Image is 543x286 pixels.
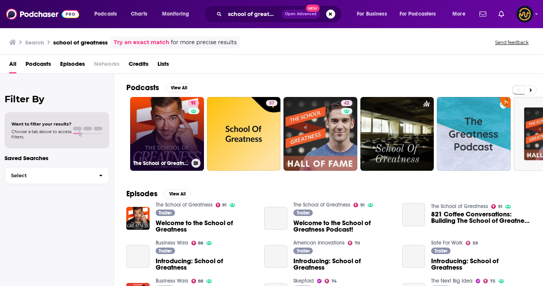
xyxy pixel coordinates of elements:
input: Search podcasts, credits, & more... [225,8,282,20]
h2: Podcasts [126,83,159,92]
button: View All [165,83,193,92]
button: Send feedback [493,39,531,46]
span: Trailer [159,249,172,253]
a: The School of Greatness [431,203,488,210]
a: 91 [491,204,502,209]
div: Search podcasts, credits, & more... [211,5,349,23]
a: 37 [266,100,277,106]
img: Welcome to the School of Greatness [126,207,150,230]
span: Trailer [435,249,447,253]
h2: Filter By [5,94,109,105]
a: Try an exact match [114,38,169,47]
a: 88 [191,241,204,245]
a: Charts [126,8,152,20]
a: 91 [354,203,365,207]
span: 70 [355,242,360,245]
h2: Episodes [126,189,158,199]
a: 821 Coffee Conversations: Building The School of Greatness Empire [431,211,531,224]
span: Trailer [159,211,172,215]
span: Want to filter your results? [11,121,72,127]
span: 75 [490,280,495,283]
span: For Podcasters [400,9,436,19]
a: 91 [188,100,199,106]
span: Charts [131,9,147,19]
a: Welcome to the School of Greatness [156,220,255,233]
a: The Next Big Idea [431,278,473,284]
a: Podcasts [25,58,51,73]
span: New [306,5,320,12]
a: Show notifications dropdown [476,8,489,21]
span: Select [5,173,93,178]
a: 88 [191,279,204,283]
a: Lists [158,58,169,73]
p: Saved Searches [5,154,109,162]
a: 42 [283,97,357,171]
button: open menu [157,8,199,20]
span: Logged in as LowerStreet [516,6,533,22]
a: 75 [483,279,495,283]
h3: The School of Greatness [133,160,188,167]
a: PodcastsView All [126,83,193,92]
span: Trailer [297,211,310,215]
a: EpisodesView All [126,189,191,199]
h3: Search [25,39,44,46]
button: open menu [352,8,397,20]
button: Select [5,167,109,184]
a: 59 [466,241,478,245]
button: open menu [395,8,447,20]
span: Welcome to the School of Greatness Podcast! [293,220,393,233]
span: 91 [222,203,226,207]
a: Introducing: School of Greatness [402,245,425,268]
span: 74 [331,280,337,283]
img: User Profile [516,6,533,22]
a: American Innovations [293,240,345,246]
span: for more precise results [171,38,237,47]
a: Introducing: School of Greatness [431,258,531,271]
a: 74 [325,279,337,283]
button: open menu [447,8,475,20]
a: Introducing: School of Greatness [293,258,393,271]
a: 821 Coffee Conversations: Building The School of Greatness Empire [402,203,425,226]
button: View All [164,189,191,199]
span: 91 [360,203,365,207]
span: 37 [269,100,274,107]
a: Introducing: School of Greatness [264,245,287,268]
h3: school of greatness [53,39,108,46]
span: 88 [198,242,203,245]
span: Trailer [297,249,310,253]
span: Choose a tab above to access filters. [11,129,72,140]
a: The School of Greatness [293,202,350,208]
a: Introducing: School of Greatness [156,258,255,271]
a: Podchaser - Follow, Share and Rate Podcasts [6,7,79,21]
span: 91 [191,100,196,107]
a: Episodes [60,58,85,73]
a: 91 [216,203,227,207]
a: Skeptoid [293,278,314,284]
button: open menu [89,8,127,20]
a: Credits [129,58,148,73]
span: Networks [94,58,119,73]
a: 42 [341,100,352,106]
a: Safe For Work [431,240,463,246]
a: Welcome to the School of Greatness Podcast! [264,207,287,230]
a: Show notifications dropdown [495,8,507,21]
a: The School of Greatness [156,202,213,208]
span: Podcasts [94,9,117,19]
a: 70 [348,241,360,245]
a: 91The School of Greatness [130,97,204,171]
a: All [9,58,16,73]
span: 59 [473,242,478,245]
span: 88 [198,280,203,283]
span: Monitoring [162,9,189,19]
